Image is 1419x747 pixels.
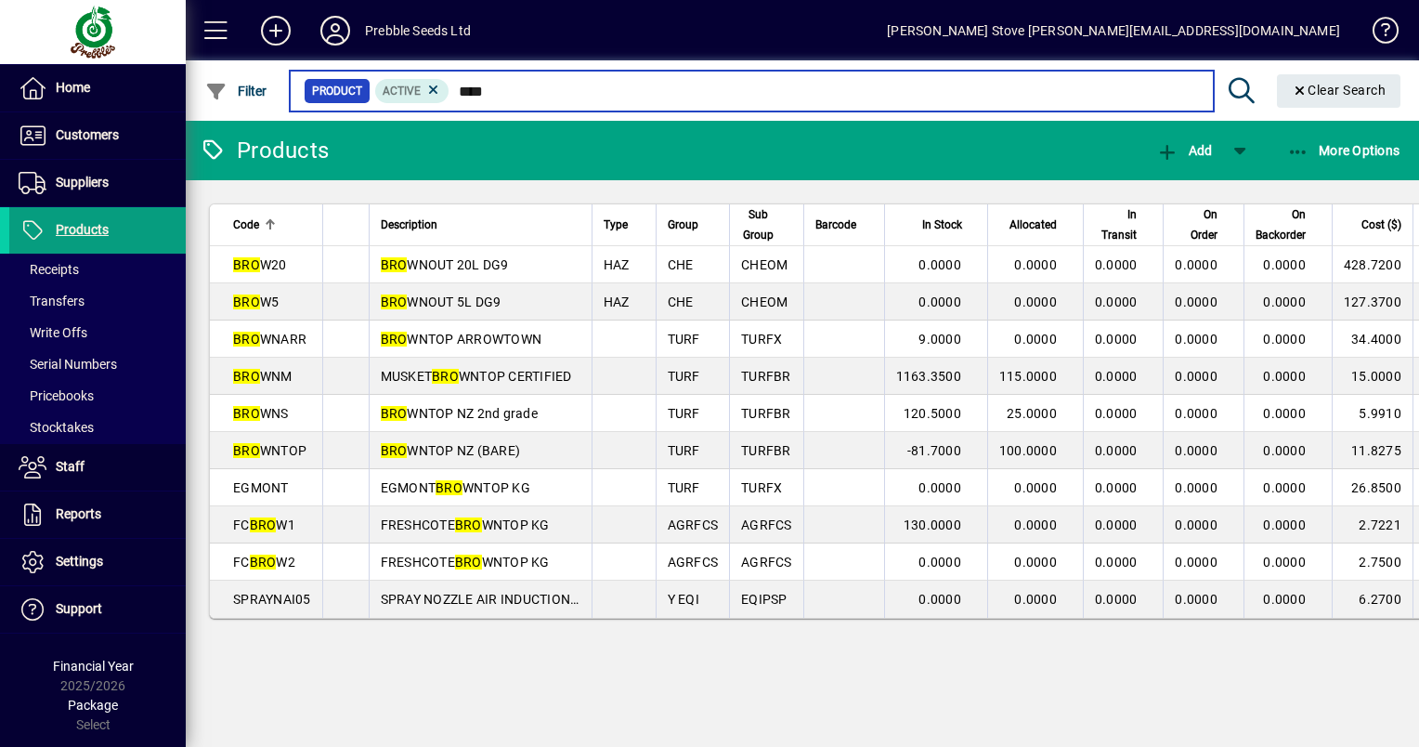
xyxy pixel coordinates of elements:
[1332,395,1412,432] td: 5.9910
[381,332,542,347] span: WNTOP ARROWTOWN
[250,518,277,532] em: BRO
[1014,592,1057,607] span: 0.0000
[999,215,1074,235] div: Allocated
[381,257,408,272] em: BRO
[1095,592,1138,607] span: 0.0000
[9,380,186,412] a: Pricebooks
[1014,518,1057,532] span: 0.0000
[233,406,289,421] span: WNS
[365,16,471,46] div: Prebble Seeds Ltd
[741,592,788,607] span: EQIPSP
[19,388,94,403] span: Pricebooks
[1175,406,1217,421] span: 0.0000
[1263,295,1306,309] span: 0.0000
[904,406,961,421] span: 120.5000
[233,257,287,272] span: W20
[9,65,186,111] a: Home
[918,480,961,495] span: 0.0000
[56,554,103,569] span: Settings
[1175,555,1217,570] span: 0.0000
[741,480,782,495] span: TURFX
[604,295,630,309] span: HAZ
[381,406,408,421] em: BRO
[306,14,365,47] button: Profile
[436,480,462,495] em: BRO
[1359,4,1396,64] a: Knowledge Base
[1332,581,1412,618] td: 6.2700
[1095,555,1138,570] span: 0.0000
[741,555,792,570] span: AGRFCS
[1263,518,1306,532] span: 0.0000
[233,215,311,235] div: Code
[604,215,644,235] div: Type
[1095,443,1138,458] span: 0.0000
[9,412,186,443] a: Stocktakes
[1256,204,1322,245] div: On Backorder
[668,257,694,272] span: CHE
[668,592,699,607] span: Y EQI
[815,215,856,235] span: Barcode
[904,518,961,532] span: 130.0000
[19,262,79,277] span: Receipts
[1263,369,1306,384] span: 0.0000
[1263,332,1306,347] span: 0.0000
[1175,592,1217,607] span: 0.0000
[455,518,482,532] em: BRO
[56,175,109,190] span: Suppliers
[9,160,186,206] a: Suppliers
[53,659,134,674] span: Financial Year
[381,592,666,607] span: SPRAY NOZZLE AIR INDUCTION 110/05 WN
[381,443,521,458] span: WNTOP NZ (BARE)
[9,317,186,348] a: Write Offs
[250,555,277,570] em: BRO
[1175,369,1217,384] span: 0.0000
[381,332,408,347] em: BRO
[19,325,87,340] span: Write Offs
[1095,518,1138,532] span: 0.0000
[233,295,260,309] em: BRO
[1175,443,1217,458] span: 0.0000
[1263,555,1306,570] span: 0.0000
[1156,143,1212,158] span: Add
[918,555,961,570] span: 0.0000
[887,16,1340,46] div: [PERSON_NAME] Stove [PERSON_NAME][EMAIL_ADDRESS][DOMAIN_NAME]
[921,215,961,235] span: In Stock
[1332,544,1412,581] td: 2.7500
[9,586,186,633] a: Support
[1256,204,1306,245] span: On Backorder
[19,420,94,435] span: Stocktakes
[381,555,550,570] span: FRESHCOTE WNTOP KG
[19,357,117,372] span: Serial Numbers
[668,406,700,421] span: TURF
[1332,283,1412,321] td: 127.3700
[741,295,788,309] span: CHEOM
[383,85,421,98] span: Active
[1095,406,1138,421] span: 0.0000
[233,369,260,384] em: BRO
[375,79,449,103] mat-chip: Activation Status: Active
[1332,358,1412,395] td: 15.0000
[1014,332,1057,347] span: 0.0000
[741,443,791,458] span: TURFBR
[907,443,961,458] span: -81.7000
[56,127,119,142] span: Customers
[1361,215,1401,235] span: Cost ($)
[999,369,1057,384] span: 115.0000
[1175,518,1217,532] span: 0.0000
[1263,406,1306,421] span: 0.0000
[1277,74,1401,108] button: Clear
[1175,332,1217,347] span: 0.0000
[1007,406,1057,421] span: 25.0000
[668,480,700,495] span: TURF
[381,406,538,421] span: WNTOP NZ 2nd grade
[668,443,700,458] span: TURF
[56,222,109,237] span: Products
[1014,480,1057,495] span: 0.0000
[381,480,530,495] span: EGMONT WNTOP KG
[668,215,719,235] div: Group
[56,459,85,474] span: Staff
[1095,204,1154,245] div: In Transit
[1095,480,1138,495] span: 0.0000
[233,406,260,421] em: BRO
[19,294,85,308] span: Transfers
